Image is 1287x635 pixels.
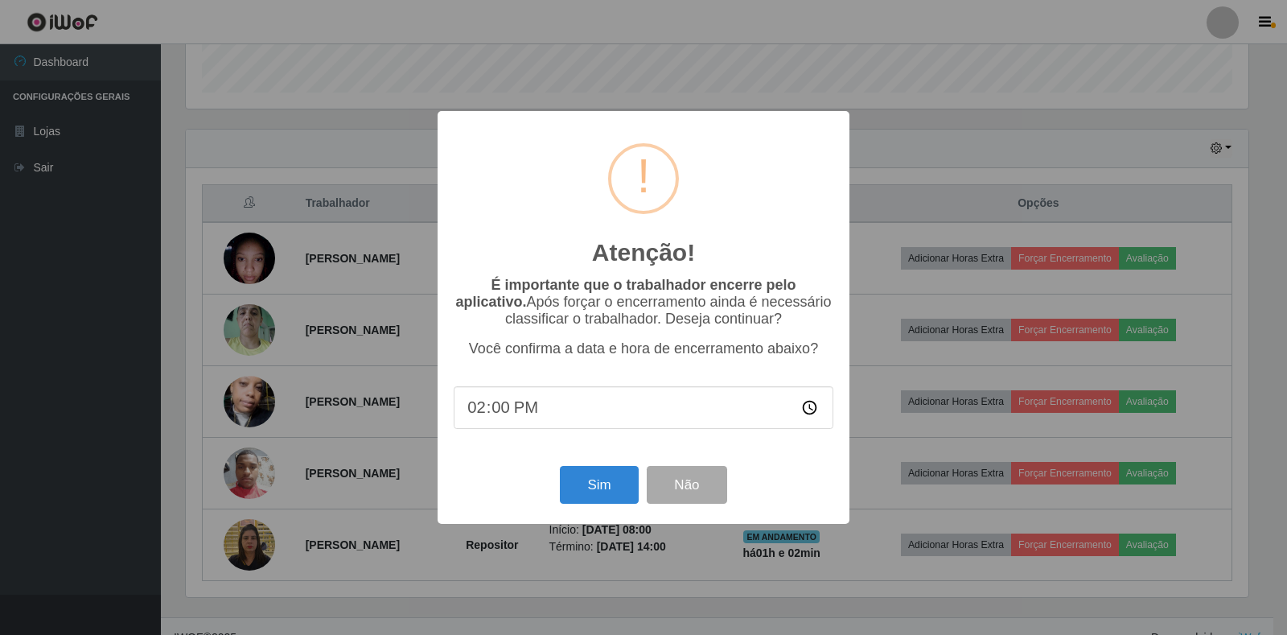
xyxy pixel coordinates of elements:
[454,277,833,328] p: Após forçar o encerramento ainda é necessário classificar o trabalhador. Deseja continuar?
[455,277,796,310] b: É importante que o trabalhador encerre pelo aplicativo.
[560,466,638,504] button: Sim
[592,238,695,267] h2: Atenção!
[647,466,726,504] button: Não
[454,340,833,357] p: Você confirma a data e hora de encerramento abaixo?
